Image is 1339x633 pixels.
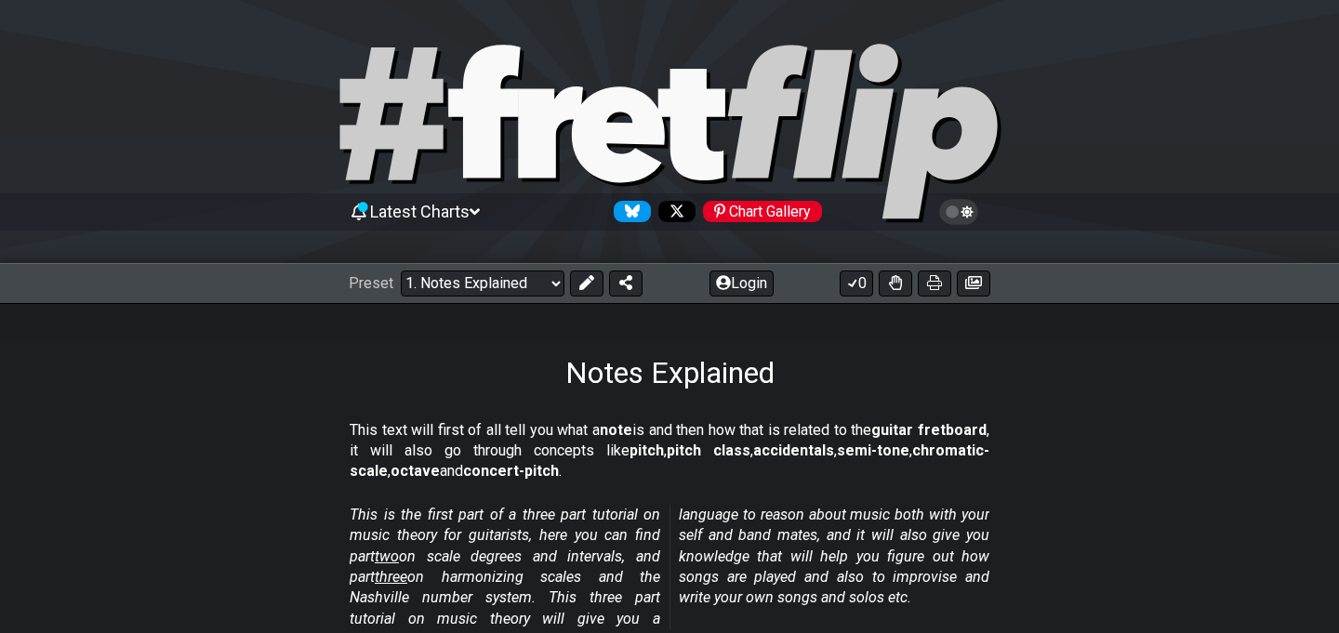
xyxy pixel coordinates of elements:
[957,270,990,297] button: Create image
[871,421,987,439] strong: guitar fretboard
[609,270,643,297] button: Share Preset
[350,506,989,627] em: This is the first part of a three part tutorial on music theory for guitarists, here you can find...
[651,201,696,222] a: Follow #fretflip at X
[375,547,399,565] span: two
[600,421,632,439] strong: note
[570,270,603,297] button: Edit Preset
[375,568,407,586] span: three
[703,201,822,222] div: Chart Gallery
[667,442,750,459] strong: pitch class
[837,442,909,459] strong: semi-tone
[565,355,775,390] h1: Notes Explained
[606,201,651,222] a: Follow #fretflip at Bluesky
[350,420,989,482] p: This text will first of all tell you what a is and then how that is related to the , it will also...
[918,270,951,297] button: Print
[401,270,564,297] select: Preset
[630,442,664,459] strong: pitch
[948,204,970,220] span: Toggle light / dark theme
[463,462,559,480] strong: concert-pitch
[709,270,774,297] button: Login
[696,201,822,222] a: #fretflip at Pinterest
[349,274,393,292] span: Preset
[391,462,440,480] strong: octave
[753,442,834,459] strong: accidentals
[879,270,912,297] button: Toggle Dexterity for all fretkits
[370,202,470,221] span: Latest Charts
[840,270,873,297] button: 0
